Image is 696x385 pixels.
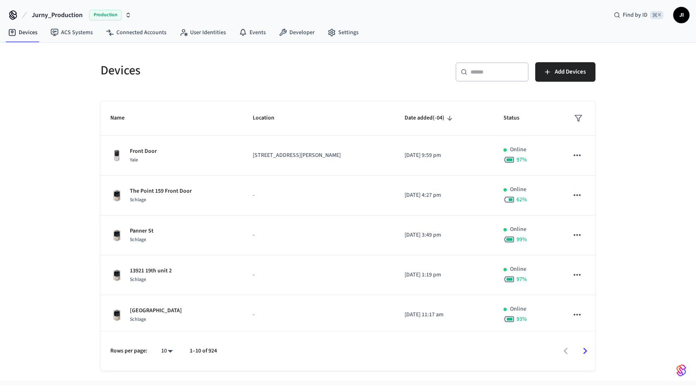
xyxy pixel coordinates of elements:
img: Schlage Sense Smart Deadbolt with Camelot Trim, Front [110,269,123,282]
p: [GEOGRAPHIC_DATA] [130,307,182,315]
img: SeamLogoGradient.69752ec5.svg [676,364,686,377]
span: Schlage [130,236,146,243]
span: 62 % [517,196,527,204]
p: [DATE] 11:17 am [405,311,484,319]
p: - [253,231,385,239]
p: Panner St [130,227,153,235]
p: [DATE] 9:59 pm [405,151,484,160]
span: Schlage [130,276,146,283]
a: User Identities [173,25,232,40]
span: Date added(-04) [405,112,455,124]
button: JI [673,7,689,23]
span: Yale [130,157,138,163]
p: [DATE] 3:49 pm [405,231,484,239]
span: 93 % [517,315,527,323]
p: [DATE] 4:27 pm [405,191,484,200]
a: Devices [2,25,44,40]
a: ACS Systems [44,25,99,40]
span: Schlage [130,196,146,203]
img: Yale Assure Touchscreen Wifi Smart Lock, Satin Nickel, Front [110,149,123,162]
p: Online [510,265,526,274]
div: Find by ID⌘ K [607,8,670,22]
span: Status [503,112,530,124]
span: Production [89,10,122,20]
p: Online [510,305,526,313]
p: [STREET_ADDRESS][PERSON_NAME] [253,151,385,160]
span: Location [253,112,285,124]
p: Front Door [130,147,157,156]
span: Add Devices [555,67,586,77]
h5: Devices [101,62,343,79]
p: Online [510,225,526,234]
p: [DATE] 1:19 pm [405,271,484,279]
p: - [253,191,385,200]
button: Go to next page [576,341,595,361]
div: 10 [157,345,177,357]
span: Name [110,112,135,124]
p: The Point 159 Front Door [130,187,192,196]
a: Settings [321,25,365,40]
a: Connected Accounts [99,25,173,40]
span: 97 % [517,156,527,164]
span: ⌘ K [650,11,663,19]
a: Events [232,25,272,40]
span: JI [674,8,689,22]
span: Jurny_Production [32,10,83,20]
button: Add Devices [535,62,595,82]
p: - [253,271,385,279]
span: Schlage [130,316,146,323]
span: Find by ID [623,11,648,19]
p: Online [510,146,526,154]
p: - [253,311,385,319]
img: Schlage Sense Smart Deadbolt with Camelot Trim, Front [110,229,123,242]
p: Rows per page: [110,347,147,355]
img: Schlage Sense Smart Deadbolt with Camelot Trim, Front [110,189,123,202]
a: Developer [272,25,321,40]
p: 1–10 of 924 [190,347,217,355]
p: 13921 19th unit 2 [130,267,172,275]
span: 97 % [517,275,527,283]
img: Schlage Sense Smart Deadbolt with Camelot Trim, Front [110,309,123,322]
span: 99 % [517,235,527,244]
p: Online [510,185,526,194]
